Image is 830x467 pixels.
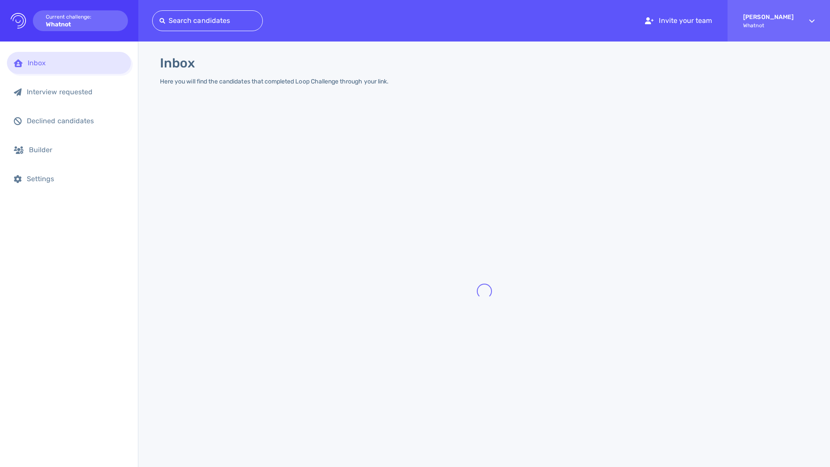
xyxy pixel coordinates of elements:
strong: [PERSON_NAME] [743,13,794,21]
div: Interview requested [27,88,124,96]
div: Declined candidates [27,117,124,125]
div: Inbox [28,59,124,67]
div: Builder [29,146,124,154]
h1: Inbox [160,55,195,71]
div: Here you will find the candidates that completed Loop Challenge through your link. [160,78,389,85]
span: Whatnot [743,22,794,29]
div: Settings [27,175,124,183]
